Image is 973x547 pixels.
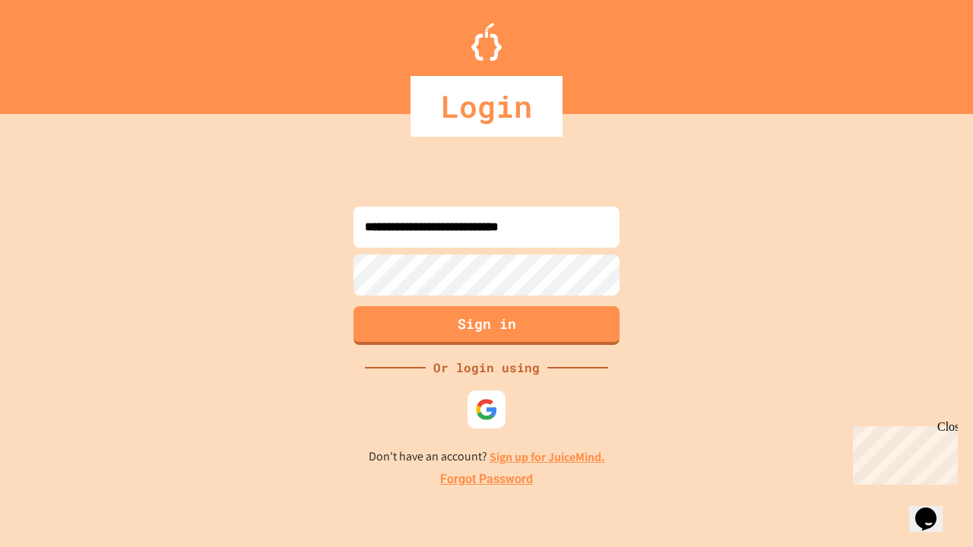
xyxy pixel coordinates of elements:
[475,398,498,421] img: google-icon.svg
[426,359,547,377] div: Or login using
[471,23,502,61] img: Logo.svg
[847,420,958,485] iframe: chat widget
[490,449,605,465] a: Sign up for JuiceMind.
[440,470,533,489] a: Forgot Password
[353,306,620,345] button: Sign in
[6,6,105,96] div: Chat with us now!Close
[909,486,958,532] iframe: chat widget
[410,76,563,137] div: Login
[369,447,605,466] p: Don't have an account?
